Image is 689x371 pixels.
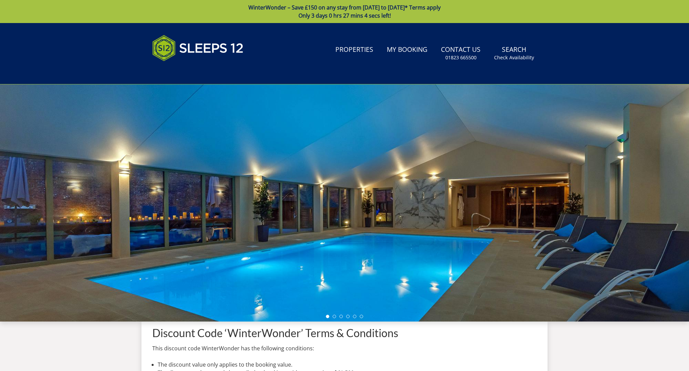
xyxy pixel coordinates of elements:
p: This discount code WinterWonder has the following conditions: [152,344,537,352]
a: My Booking [384,42,430,58]
a: Properties [333,42,376,58]
li: The discount value only applies to the booking value. [158,360,537,369]
h1: Discount Code ‘WinterWonder’ Terms & Conditions [152,327,537,339]
small: Check Availability [494,54,534,61]
a: Contact Us01823 665500 [438,42,483,64]
small: 01823 665500 [445,54,476,61]
span: Only 3 days 0 hrs 27 mins 4 secs left! [298,12,391,19]
img: Sleeps 12 [152,31,244,65]
a: SearchCheck Availability [491,42,537,64]
iframe: Customer reviews powered by Trustpilot [149,69,220,75]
